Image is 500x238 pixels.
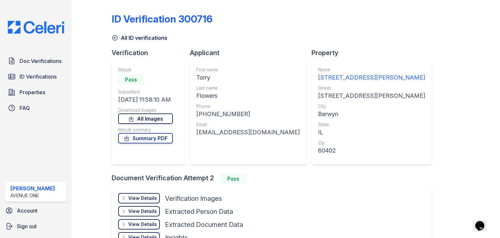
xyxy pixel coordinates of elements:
[312,48,437,57] div: Property
[318,110,425,119] div: Berwyn
[20,57,62,65] span: Doc Verifications
[196,67,300,73] div: First name
[3,204,69,217] a: Account
[5,70,67,83] a: ID Verifications
[118,95,173,104] div: [DATE] 11:58:10 AM
[190,48,312,57] div: Applicant
[118,126,173,133] div: Result summary
[20,73,57,81] span: ID Verifications
[165,207,233,216] div: Extracted Person Data
[17,207,37,215] span: Account
[5,86,67,99] a: Properties
[3,220,69,233] a: Sign out
[318,146,425,155] div: 60402
[17,222,37,230] span: Sign out
[318,67,425,82] a: Name [STREET_ADDRESS][PERSON_NAME]
[118,67,173,73] div: Result
[3,21,69,34] img: CE_Logo_Blue-a8612792a0a2168367f1c8372b55b34899dd931a85d93a1a3d3e32e68fde9ad4.png
[118,89,173,95] div: Submitted
[318,128,425,137] div: IL
[196,85,300,91] div: Last name
[196,103,300,110] div: Phone
[196,91,300,100] div: Flowers
[10,185,55,192] div: [PERSON_NAME]
[128,208,157,215] div: View Details
[318,91,425,100] div: [STREET_ADDRESS][PERSON_NAME]
[220,173,246,184] div: Pass
[318,121,425,128] div: State
[128,221,157,228] div: View Details
[20,88,45,96] span: Properties
[318,67,425,73] div: Name
[112,173,437,184] div: Document Verification Attempt 2
[112,13,213,25] div: ID Verification 300716
[128,195,157,201] div: View Details
[118,113,173,124] a: All Images
[112,48,190,57] div: Verification
[118,133,173,143] a: Summary PDF
[196,121,300,128] div: Email
[318,73,425,82] div: [STREET_ADDRESS][PERSON_NAME]
[118,74,144,85] div: Pass
[112,34,167,42] a: All ID verifications
[165,220,243,229] div: Extracted Document Data
[118,107,173,113] div: Download Images
[473,212,493,231] iframe: chat widget
[196,73,300,82] div: Torry
[165,194,222,203] div: Verification Images
[5,101,67,114] a: FAQ
[318,140,425,146] div: Zip
[318,103,425,110] div: City
[5,54,67,67] a: Doc Verifications
[20,104,30,112] span: FAQ
[10,192,55,199] div: Avenue One
[196,110,300,119] div: [PHONE_NUMBER]
[196,128,300,137] div: [EMAIL_ADDRESS][DOMAIN_NAME]
[318,85,425,91] div: Street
